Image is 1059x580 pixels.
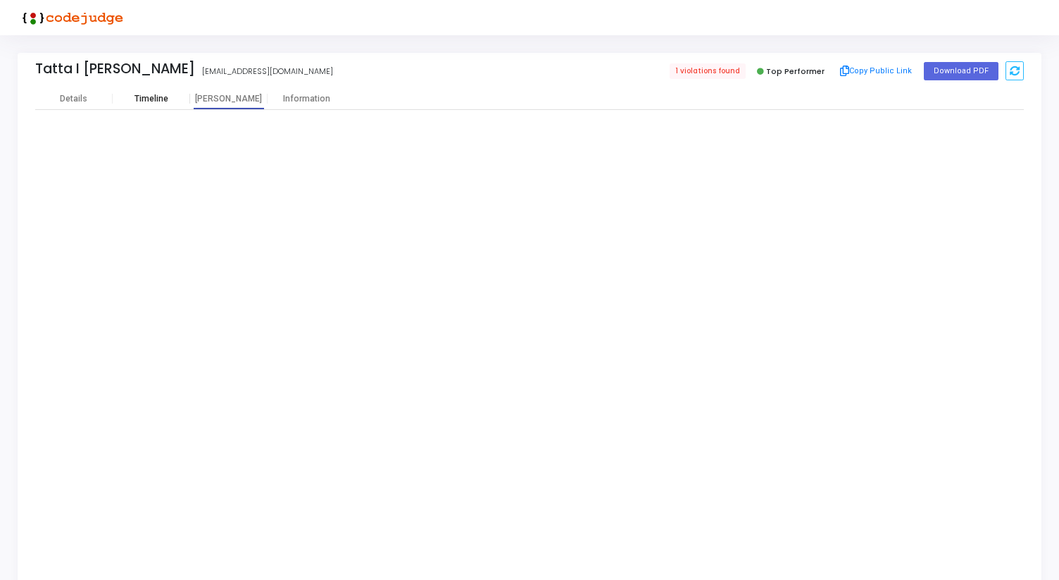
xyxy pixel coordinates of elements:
span: Top Performer [766,66,825,77]
div: Timeline [134,94,168,104]
div: [EMAIL_ADDRESS][DOMAIN_NAME] [202,66,333,78]
button: Copy Public Link [836,61,917,82]
span: 1 violations found [670,63,746,79]
img: logo [18,4,123,32]
div: [PERSON_NAME] [190,94,268,104]
div: Information [268,94,345,104]
button: Download PDF [924,62,998,80]
div: Tatta I [PERSON_NAME] [35,61,195,77]
div: Details [60,94,87,104]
